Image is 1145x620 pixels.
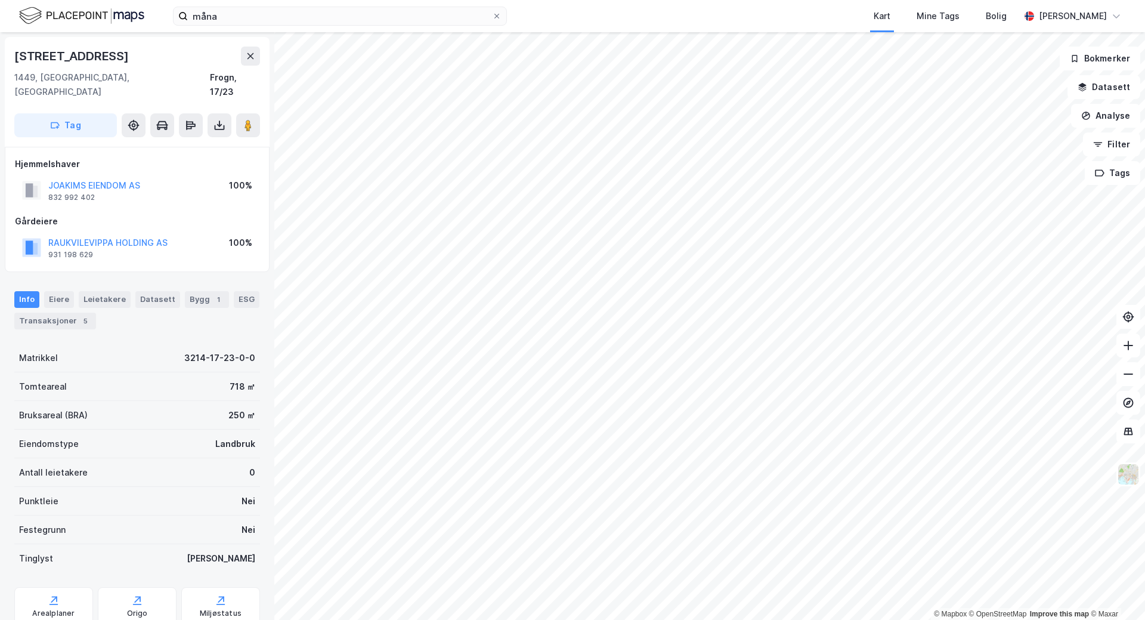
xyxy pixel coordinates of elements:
[19,351,58,365] div: Matrikkel
[19,494,58,508] div: Punktleie
[1030,610,1089,618] a: Improve this map
[44,291,74,308] div: Eiere
[79,291,131,308] div: Leietakere
[188,7,492,25] input: Søk på adresse, matrikkel, gårdeiere, leietakere eller personer
[200,609,242,618] div: Miljøstatus
[32,609,75,618] div: Arealplaner
[19,465,88,480] div: Antall leietakere
[19,380,67,394] div: Tomteareal
[19,551,53,566] div: Tinglyst
[969,610,1027,618] a: OpenStreetMap
[187,551,255,566] div: [PERSON_NAME]
[14,291,39,308] div: Info
[14,70,210,99] div: 1449, [GEOGRAPHIC_DATA], [GEOGRAPHIC_DATA]
[14,47,131,66] div: [STREET_ADDRESS]
[15,157,259,171] div: Hjemmelshaver
[986,9,1007,23] div: Bolig
[19,437,79,451] div: Eiendomstype
[19,523,66,537] div: Festegrunn
[212,294,224,306] div: 1
[14,113,117,137] button: Tag
[215,437,255,451] div: Landbruk
[1071,104,1140,128] button: Analyse
[230,380,255,394] div: 718 ㎡
[48,250,93,260] div: 931 198 629
[1039,9,1107,23] div: [PERSON_NAME]
[185,291,229,308] div: Bygg
[234,291,259,308] div: ESG
[1083,132,1140,156] button: Filter
[210,70,260,99] div: Frogn, 17/23
[1117,463,1140,486] img: Z
[242,523,255,537] div: Nei
[135,291,180,308] div: Datasett
[1085,161,1140,185] button: Tags
[874,9,890,23] div: Kart
[917,9,960,23] div: Mine Tags
[184,351,255,365] div: 3214-17-23-0-0
[228,408,255,422] div: 250 ㎡
[1060,47,1140,70] button: Bokmerker
[14,313,96,329] div: Transaksjoner
[249,465,255,480] div: 0
[127,609,148,618] div: Origo
[229,236,252,250] div: 100%
[79,315,91,327] div: 5
[15,214,259,229] div: Gårdeiere
[19,408,88,422] div: Bruksareal (BRA)
[934,610,967,618] a: Mapbox
[229,178,252,193] div: 100%
[19,5,144,26] img: logo.f888ab2527a4732fd821a326f86c7f29.svg
[1085,563,1145,620] iframe: Chat Widget
[1067,75,1140,99] button: Datasett
[242,494,255,508] div: Nei
[48,193,95,202] div: 832 992 402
